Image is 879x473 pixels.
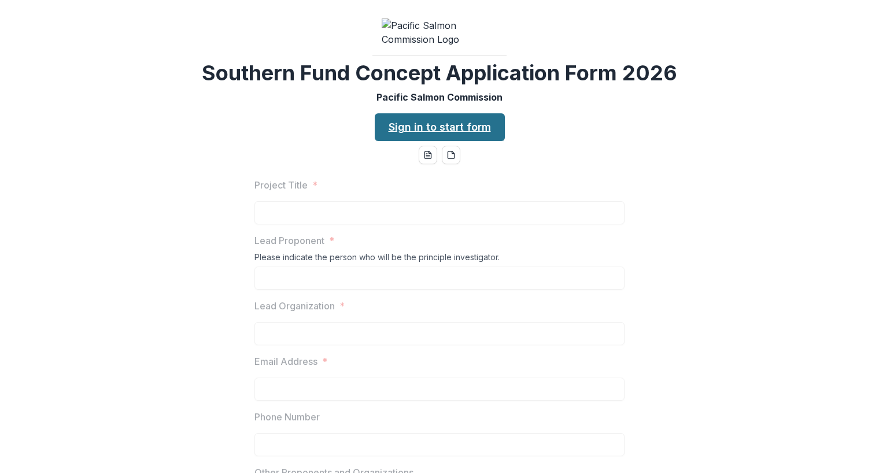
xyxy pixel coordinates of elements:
p: Phone Number [254,410,320,424]
p: Lead Proponent [254,234,324,247]
p: Project Title [254,178,308,192]
button: pdf-download [442,146,460,164]
img: Pacific Salmon Commission Logo [382,19,497,46]
p: Pacific Salmon Commission [376,90,503,104]
h2: Southern Fund Concept Application Form 2026 [202,61,677,86]
p: Lead Organization [254,299,335,313]
p: Email Address [254,354,317,368]
button: word-download [419,146,437,164]
div: Please indicate the person who will be the principle investigator. [254,252,625,267]
a: Sign in to start form [375,113,505,141]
